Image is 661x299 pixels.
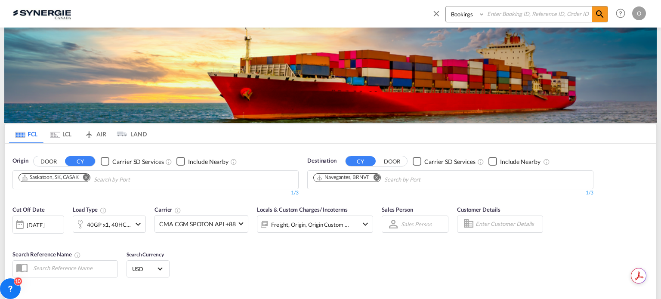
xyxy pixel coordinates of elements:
span: Load Type [73,206,107,213]
span: icon-close [432,6,445,27]
input: Search Reference Name [29,262,117,274]
md-icon: icon-information-outline [100,207,107,214]
div: 40GP x1 40HC x1 [87,219,131,231]
div: Include Nearby [500,157,541,166]
md-checkbox: Checkbox No Ink [176,157,229,166]
button: DOOR [34,157,64,166]
div: Navegantes, BRNVT [316,174,369,181]
div: O [632,6,646,20]
md-chips-wrap: Chips container. Use arrow keys to select chips. [312,171,469,187]
md-icon: The selected Trucker/Carrierwill be displayed in the rate results If the rates are from another f... [174,207,181,214]
div: Freight Origin Origin Custom Destination Destination Custom Factory Stuffingicon-chevron-down [257,216,373,233]
span: USD [132,265,156,273]
input: Chips input. [94,173,176,187]
md-tab-item: AIR [78,124,112,143]
div: 1/3 [12,189,299,197]
md-checkbox: Checkbox No Ink [101,157,164,166]
md-icon: Unchecked: Search for CY (Container Yard) services for all selected carriers.Checked : Search for... [165,158,172,165]
md-select: Sales Person [400,218,433,230]
div: Press delete to remove this chip. [316,174,371,181]
div: Press delete to remove this chip. [22,174,80,181]
md-pagination-wrapper: Use the left and right arrow keys to navigate between tabs [9,124,147,143]
md-icon: icon-airplane [84,129,94,136]
md-tab-item: FCL [9,124,43,143]
md-tab-item: LAND [112,124,147,143]
input: Enter Booking ID, Reference ID, Order ID [485,6,592,22]
span: Origin [12,157,28,165]
md-checkbox: Checkbox No Ink [413,157,476,166]
md-checkbox: Checkbox No Ink [488,157,541,166]
span: icon-magnify [592,6,608,22]
span: Search Currency [127,251,164,258]
span: Cut Off Date [12,206,45,213]
div: Carrier SD Services [112,157,164,166]
span: Destination [307,157,337,165]
img: LCL+%26+FCL+BACKGROUND.png [4,28,657,123]
span: Search Reference Name [12,251,81,258]
span: CMA CGM SPOTON API +88 [159,220,236,228]
button: CY [65,156,95,166]
input: Chips input. [384,173,466,187]
md-icon: icon-magnify [595,9,605,19]
button: CY [346,156,376,166]
md-select: Select Currency: $ USDUnited States Dollar [131,262,165,275]
md-chips-wrap: Chips container. Use arrow keys to select chips. [17,171,179,187]
button: Remove [368,174,380,182]
div: Saskatoon, SK, CASAK [22,174,79,181]
md-icon: Unchecked: Ignores neighbouring ports when fetching rates.Checked : Includes neighbouring ports w... [543,158,550,165]
div: 40GP x1 40HC x1icon-chevron-down [73,216,146,233]
div: Help [613,6,632,22]
button: DOOR [377,157,407,166]
div: Include Nearby [188,157,229,166]
div: [DATE] [12,216,64,234]
md-icon: icon-close [432,9,441,18]
div: [DATE] [27,221,44,229]
span: Locals & Custom Charges [257,206,348,213]
md-icon: Unchecked: Ignores neighbouring ports when fetching rates.Checked : Includes neighbouring ports w... [230,158,237,165]
md-icon: icon-chevron-down [360,219,371,229]
md-icon: Unchecked: Search for CY (Container Yard) services for all selected carriers.Checked : Search for... [477,158,484,165]
md-icon: icon-chevron-down [133,219,143,229]
span: / Incoterms [320,206,348,213]
img: 1f56c880d42311ef80fc7dca854c8e59.png [13,4,71,23]
md-datepicker: Select [12,232,19,244]
input: Enter Customer Details [476,218,540,231]
span: Customer Details [457,206,500,213]
span: Sales Person [382,206,413,213]
span: Help [613,6,628,21]
md-icon: Your search will be saved by the below given name [74,252,81,259]
button: Remove [77,174,90,182]
span: Carrier [154,206,181,213]
div: Carrier SD Services [424,157,476,166]
md-tab-item: LCL [43,124,78,143]
div: 1/3 [307,189,593,197]
div: Freight Origin Origin Custom Destination Destination Custom Factory Stuffing [271,219,349,231]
